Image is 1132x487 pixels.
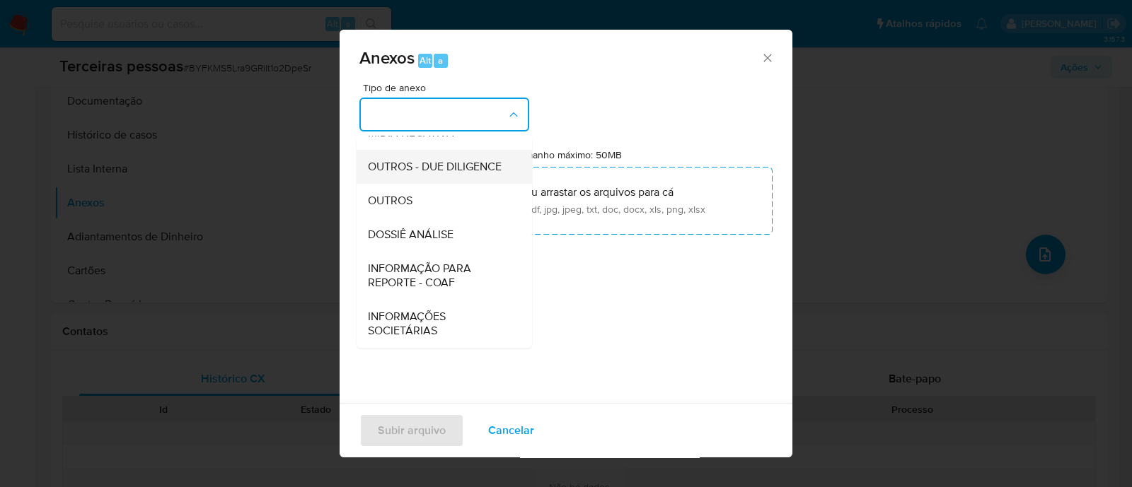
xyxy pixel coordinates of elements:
span: Cancelar [488,415,534,446]
span: OUTROS - DUE DILIGENCE [368,160,502,174]
button: Fechar [761,51,773,64]
span: OUTROS [368,194,412,208]
span: INFORMAÇÕES SOCIETÁRIAS [368,310,512,338]
span: MIDIA NEGATIVA [368,126,454,140]
span: INFORMAÇÃO PARA REPORTE - COAF [368,262,512,290]
button: Cancelar [470,413,553,447]
label: Tamanho máximo: 50MB [515,148,622,161]
span: Tipo de anexo [363,83,533,93]
span: DOSSIÊ ANÁLISE [368,228,454,242]
span: Alt [420,54,431,67]
span: Anexos [359,45,415,70]
span: a [438,54,443,67]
